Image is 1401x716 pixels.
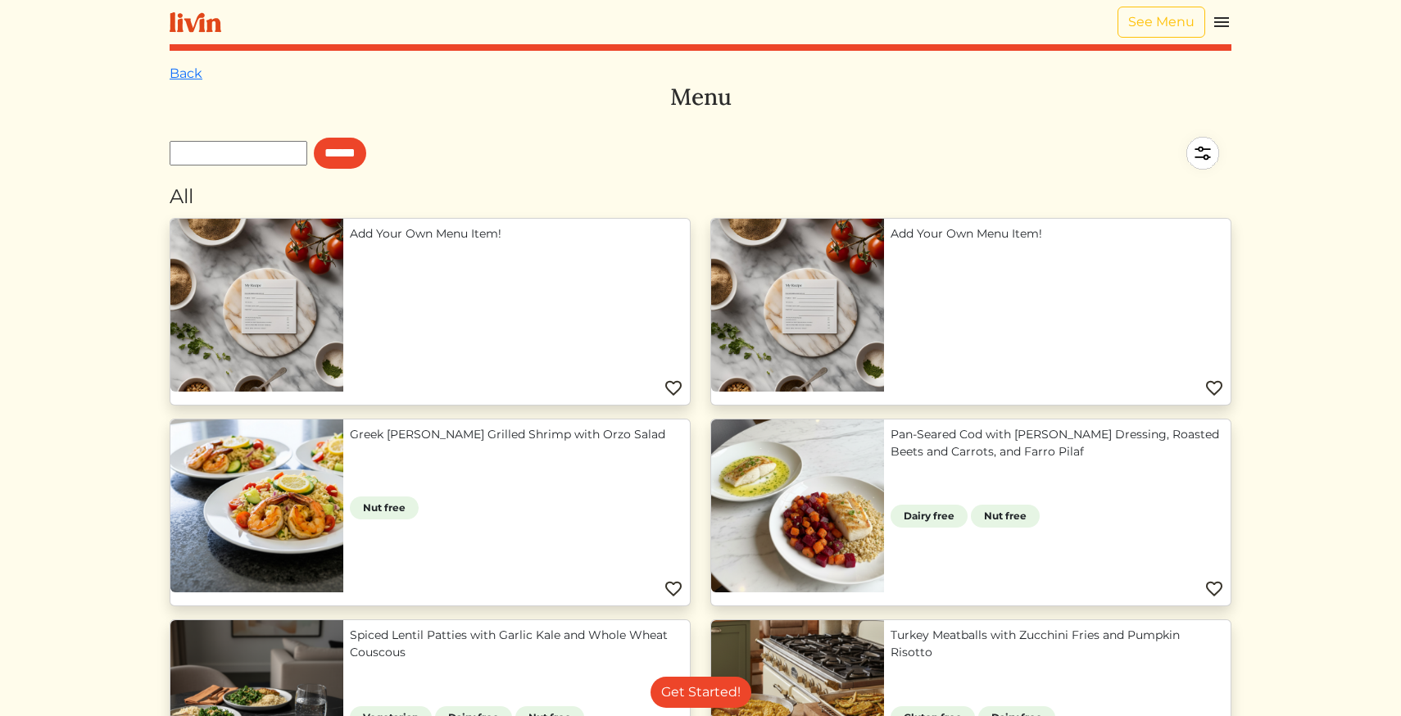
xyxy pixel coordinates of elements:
img: Favorite menu item [1204,378,1224,398]
a: Add Your Own Menu Item! [891,225,1224,242]
a: Greek [PERSON_NAME] Grilled Shrimp with Orzo Salad [350,426,683,443]
img: menu_hamburger-cb6d353cf0ecd9f46ceae1c99ecbeb4a00e71ca567a856bd81f57e9d8c17bb26.svg [1212,12,1231,32]
a: Get Started! [651,677,751,708]
a: Back [170,66,202,81]
a: See Menu [1118,7,1205,38]
a: Turkey Meatballs with Zucchini Fries and Pumpkin Risotto [891,627,1224,661]
a: Add Your Own Menu Item! [350,225,683,242]
h3: Menu [170,84,1231,111]
img: livin-logo-a0d97d1a881af30f6274990eb6222085a2533c92bbd1e4f22c21b4f0d0e3210c.svg [170,12,221,33]
a: Spiced Lentil Patties with Garlic Kale and Whole Wheat Couscous [350,627,683,661]
img: Favorite menu item [664,378,683,398]
img: Favorite menu item [1204,579,1224,599]
div: All [170,182,1231,211]
img: Favorite menu item [664,579,683,599]
img: filter-5a7d962c2457a2d01fc3f3b070ac7679cf81506dd4bc827d76cf1eb68fb85cd7.svg [1174,125,1231,182]
a: Pan-Seared Cod with [PERSON_NAME] Dressing, Roasted Beets and Carrots, and Farro Pilaf [891,426,1224,460]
